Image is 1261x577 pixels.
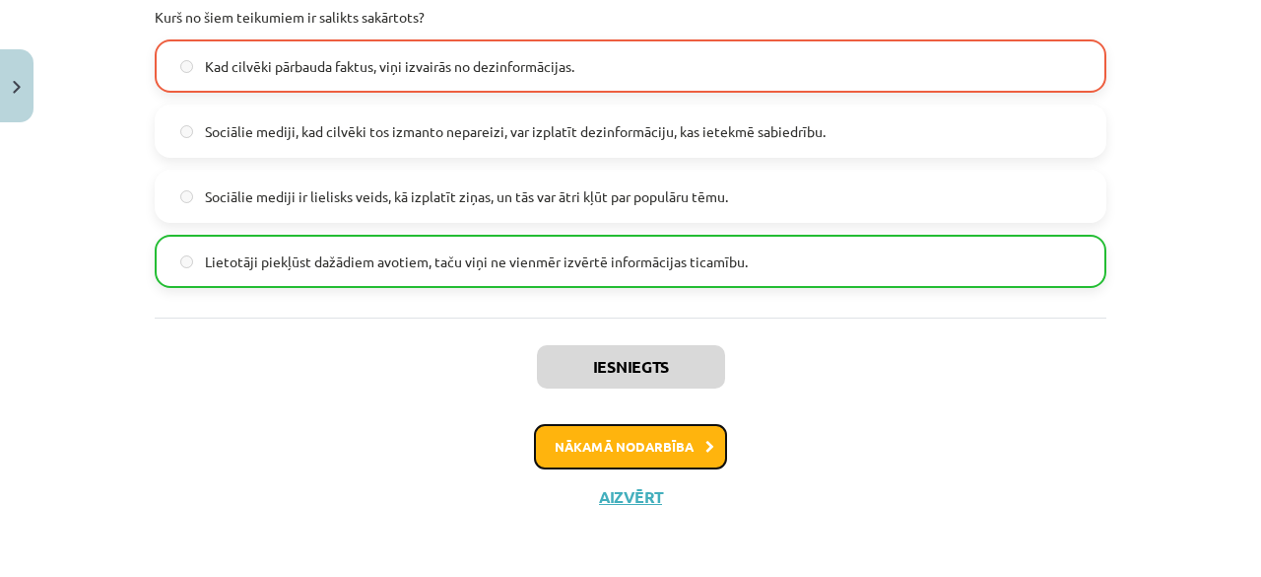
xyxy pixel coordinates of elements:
[534,424,727,469] button: Nākamā nodarbība
[180,190,193,203] input: Sociālie mediji ir lielisks veids, kā izplatīt ziņas, un tās var ātri kļūt par populāru tēmu.
[155,7,1106,28] p: Kurš no šiem teikumiem ir salikts sakārtots?
[205,121,826,142] span: Sociālie mediji, kad cilvēki tos izmanto nepareizi, var izplatīt dezinformāciju, kas ietekmē sabi...
[205,186,728,207] span: Sociālie mediji ir lielisks veids, kā izplatīt ziņas, un tās var ātri kļūt par populāru tēmu.
[180,255,193,268] input: Lietotāji piekļūst dažādiem avotiem, taču viņi ne vienmēr izvērtē informācijas ticamību.
[593,487,668,507] button: Aizvērt
[13,81,21,94] img: icon-close-lesson-0947bae3869378f0d4975bcd49f059093ad1ed9edebbc8119c70593378902aed.svg
[180,125,193,138] input: Sociālie mediji, kad cilvēki tos izmanto nepareizi, var izplatīt dezinformāciju, kas ietekmē sabi...
[180,60,193,73] input: Kad cilvēki pārbauda faktus, viņi izvairās no dezinformācijas.
[205,56,574,77] span: Kad cilvēki pārbauda faktus, viņi izvairās no dezinformācijas.
[537,345,725,389] button: Iesniegts
[205,252,748,272] span: Lietotāji piekļūst dažādiem avotiem, taču viņi ne vienmēr izvērtē informācijas ticamību.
